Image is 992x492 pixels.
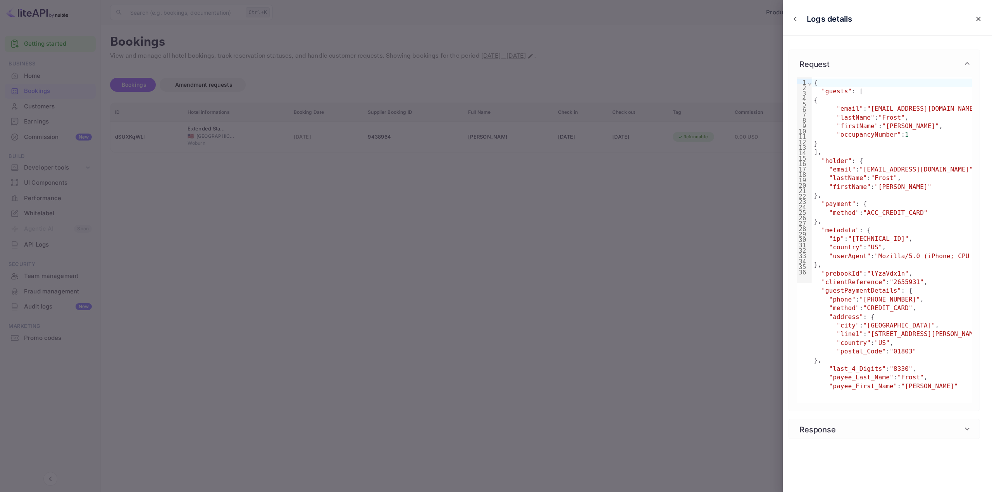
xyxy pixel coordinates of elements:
[829,174,867,182] span: "lastName"
[797,241,808,247] div: 31
[890,365,913,372] span: "8330"
[821,287,901,294] span: "guestPaymentDetails"
[871,174,897,182] span: "Frost"
[797,192,808,198] div: 22
[797,214,808,219] div: 26
[829,313,863,321] span: "address"
[821,200,856,207] span: "payment"
[829,296,856,303] span: "phone"
[863,209,928,216] span: "ACC_CREDIT_CARD"
[797,182,808,187] div: 20
[797,230,808,236] div: 29
[867,105,980,112] span: "[EMAIL_ADDRESS][DOMAIN_NAME]"
[797,149,808,154] div: 14
[797,79,808,84] div: 1
[859,296,920,303] span: "[PHONE_NUMBER]"
[797,219,808,225] div: 27
[821,278,886,286] span: "clientReference"
[797,127,808,133] div: 10
[829,243,863,251] span: "country"
[797,111,808,117] div: 7
[829,183,871,190] span: "firstName"
[867,270,909,277] span: "lYzaVdx1n"
[797,84,808,89] div: 2
[863,322,935,329] span: "[GEOGRAPHIC_DATA]"
[797,209,808,214] div: 25
[797,58,832,69] h6: Request
[867,243,882,251] span: "US"
[797,89,808,95] div: 3
[789,77,980,411] div: Request
[797,160,808,165] div: 16
[789,13,801,25] button: close
[797,165,808,171] div: 17
[789,50,980,77] div: Request
[867,330,984,338] span: "[STREET_ADDRESS][PERSON_NAME]"
[829,304,859,312] span: "method"
[797,144,808,149] div: 13
[971,12,985,26] button: close
[837,330,863,338] span: "line1"
[829,252,871,260] span: "userAgent"
[821,226,859,234] span: "metadata"
[797,95,808,100] div: 4
[837,105,863,112] span: "email"
[897,374,924,381] span: "Frost"
[882,122,939,130] span: "[PERSON_NAME]"
[837,114,875,121] span: "lastName"
[837,348,886,355] span: "postal_Code"
[829,382,897,390] span: "payee_First_Name"
[905,131,909,138] span: 1
[797,138,808,144] div: 12
[797,268,808,274] div: 36
[797,133,808,138] div: 11
[829,166,856,173] span: "email"
[797,100,808,106] div: 5
[859,166,973,173] span: "[EMAIL_ADDRESS][DOMAIN_NAME]"
[875,183,932,190] span: "[PERSON_NAME]"
[875,339,890,346] span: "US"
[848,235,909,242] span: "[TECHNICAL_ID]"
[837,322,859,329] span: "city"
[797,225,808,230] div: 28
[797,171,808,176] div: 18
[821,87,852,95] span: "guests"
[821,270,863,277] span: "prebookId"
[829,209,859,216] span: "method"
[797,252,808,257] div: 33
[797,257,808,263] div: 34
[807,13,852,25] p: Logs details
[797,247,808,252] div: 32
[837,122,878,130] span: "firstName"
[797,236,808,241] div: 30
[837,131,901,138] span: "occupancyNumber"
[797,203,808,209] div: 24
[829,365,886,372] span: "last_4_Digits"
[797,187,808,192] div: 21
[797,122,808,127] div: 9
[821,157,852,165] span: "holder"
[901,382,958,390] span: "[PERSON_NAME]"
[797,117,808,122] div: 8
[789,419,980,439] div: Response
[829,374,894,381] span: "payee_Last_Name"
[878,114,905,121] span: "Frost"
[797,106,808,111] div: 6
[797,263,808,268] div: 35
[863,304,913,312] span: "CREDIT_CARD"
[808,79,812,86] span: Fold line
[837,339,871,346] span: "country"
[829,235,844,242] span: "ip"
[797,154,808,160] div: 15
[890,278,924,286] span: "2655931"
[890,348,916,355] span: "01803"
[797,176,808,182] div: 19
[797,198,808,203] div: 23
[797,423,839,435] h6: Response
